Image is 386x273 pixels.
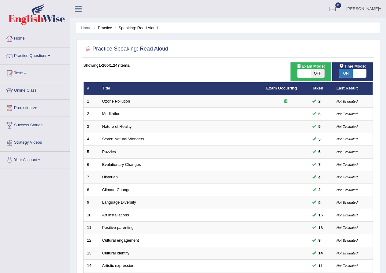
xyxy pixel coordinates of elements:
a: Exam Occurring [266,86,297,90]
td: 5 [84,146,99,159]
small: Not Evaluated [337,226,358,229]
span: You can still take this question [316,237,323,243]
h2: Practice Speaking: Read Aloud [83,44,168,54]
small: Not Evaluated [337,163,358,166]
span: You can still take this question [316,225,325,231]
div: Show exams occurring in exams [290,62,331,81]
small: Not Evaluated [337,150,358,154]
a: Success Stories [0,117,70,132]
a: Predictions [0,100,70,115]
span: You can still take this question [316,161,323,168]
a: Home [0,30,70,45]
span: You can still take this question [316,199,323,206]
small: Not Evaluated [337,175,358,179]
td: 9 [84,196,99,209]
td: 6 [84,158,99,171]
span: You can still take this question [316,123,323,130]
span: OFF [311,69,324,78]
a: Language Diversity [102,200,136,205]
span: You can still take this question [316,149,323,155]
a: Seven Natural Wonders [102,137,144,141]
a: Meditation [102,111,121,116]
a: Ozone Pollution [102,99,130,103]
small: Not Evaluated [337,264,358,268]
span: You can still take this question [316,250,325,256]
a: Puzzles [102,149,116,154]
small: Not Evaluated [337,251,358,255]
span: You can still take this question [316,263,325,269]
a: Evolutionary Changes [102,162,141,167]
a: Strategy Videos [0,134,70,149]
span: 0 [335,2,341,8]
a: Home [81,26,92,30]
a: Historian [102,175,118,179]
td: 11 [84,222,99,234]
span: You can still take this question [316,136,323,142]
li: Speaking: Read Aloud [113,25,158,31]
td: 12 [84,234,99,247]
a: Nature of Reality [102,124,132,129]
td: 10 [84,209,99,222]
th: Taken [309,82,333,95]
a: Your Account [0,152,70,167]
span: ON [339,69,353,78]
a: Practice Questions [0,47,70,63]
td: 8 [84,184,99,196]
span: You can still take this question [316,98,323,104]
small: Not Evaluated [337,201,358,204]
a: Climate Change [102,187,131,192]
div: Showing of items. [83,62,373,68]
th: Title [99,82,263,95]
span: Time Mode: [337,63,369,69]
span: You can still take this question [316,174,323,180]
a: Tests [0,65,70,80]
small: Not Evaluated [337,188,358,192]
a: Online Class [0,82,70,97]
a: Cultural identity [102,251,130,255]
b: 1-20 [99,63,106,68]
small: Not Evaluated [337,137,358,141]
a: Art installations [102,213,129,217]
td: 14 [84,260,99,272]
small: Not Evaluated [337,100,358,103]
small: Not Evaluated [337,125,358,128]
div: Exam occurring question [266,99,305,104]
a: Positive parenting [102,225,134,230]
td: 4 [84,133,99,146]
th: # [84,82,99,95]
li: Practice [92,25,112,31]
span: You can still take this question [316,212,325,218]
small: Not Evaluated [337,213,358,217]
span: Exam Mode: [294,63,327,69]
td: 3 [84,120,99,133]
a: Cultural engagement [102,238,139,243]
small: Not Evaluated [337,239,358,242]
span: You can still take this question [316,187,323,193]
span: You can still take this question [316,111,323,117]
td: 7 [84,171,99,184]
small: Not Evaluated [337,112,358,116]
td: 13 [84,247,99,260]
b: 1,247 [110,63,120,68]
td: 1 [84,95,99,108]
td: 2 [84,108,99,121]
a: Artistic expression [102,263,134,268]
th: Last Result [333,82,373,95]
